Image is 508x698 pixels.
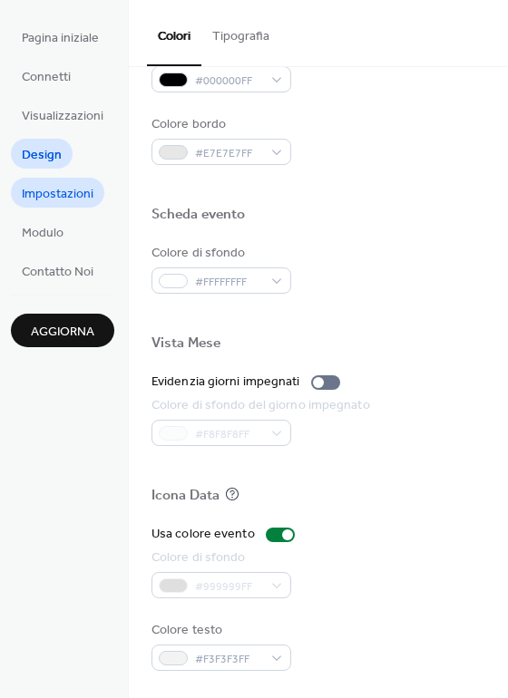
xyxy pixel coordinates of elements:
div: Colore di sfondo del giorno impegnato [151,396,370,415]
a: Connetti [11,61,82,91]
span: #000000FF [195,72,262,91]
a: Impostazioni [11,178,104,208]
a: Contatto Noi [11,256,104,286]
span: #E7E7E7FF [195,144,262,163]
div: Colore testo [151,621,288,640]
a: Modulo [11,217,74,247]
span: Aggiorna [31,323,94,342]
div: Scheda evento [151,206,245,225]
span: Impostazioni [22,185,93,204]
span: Design [22,146,62,165]
span: Contatto Noi [22,263,93,282]
div: Usa colore evento [151,525,255,544]
div: Vista Mese [151,334,220,354]
span: Pagina iniziale [22,29,99,48]
span: Modulo [22,224,63,243]
div: Colore bordo [151,115,288,134]
div: Icona Data [151,487,220,506]
div: Colore di sfondo [151,548,288,567]
span: #F3F3F3FF [195,650,262,669]
span: #FFFFFFFF [195,273,262,292]
span: Connetti [22,68,71,87]
a: Design [11,139,73,169]
span: Visualizzazioni [22,107,103,126]
div: Evidenzia giorni impegnati [151,373,300,392]
a: Pagina iniziale [11,22,110,52]
div: Colore di sfondo [151,244,288,263]
a: Visualizzazioni [11,100,114,130]
button: Aggiorna [11,314,114,347]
